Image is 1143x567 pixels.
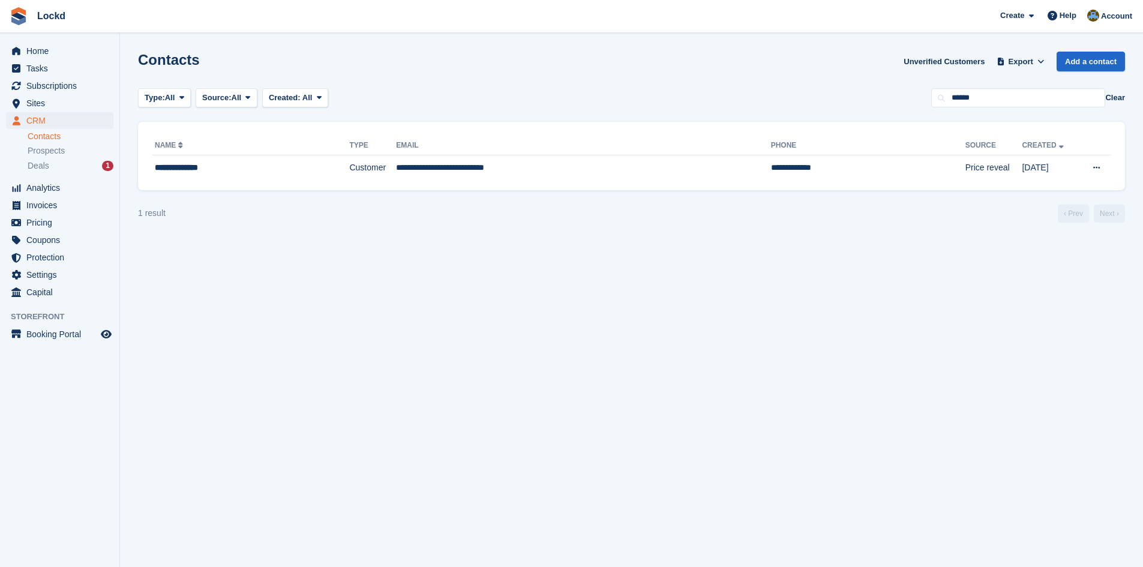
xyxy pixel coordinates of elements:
span: Source: [202,92,231,104]
span: All [302,93,313,102]
span: Export [1009,56,1033,68]
nav: Page [1055,205,1127,223]
td: Customer [349,155,396,181]
th: Phone [771,136,965,155]
a: Deals 1 [28,160,113,172]
a: Next [1094,205,1125,223]
span: Tasks [26,60,98,77]
button: Clear [1105,92,1125,104]
span: Type: [145,92,165,104]
span: Created: [269,93,301,102]
span: Account [1101,10,1132,22]
a: Name [155,141,185,149]
a: menu [6,214,113,231]
a: Created [1022,141,1066,149]
span: Help [1060,10,1076,22]
a: menu [6,326,113,343]
span: Booking Portal [26,326,98,343]
span: Create [1000,10,1024,22]
a: menu [6,179,113,196]
span: Home [26,43,98,59]
a: menu [6,284,113,301]
span: Sites [26,95,98,112]
a: Contacts [28,131,113,142]
a: Preview store [99,327,113,341]
span: Deals [28,160,49,172]
a: menu [6,43,113,59]
span: Analytics [26,179,98,196]
button: Type: All [138,88,191,108]
button: Created: All [262,88,328,108]
th: Email [396,136,770,155]
a: Prospects [28,145,113,157]
a: menu [6,249,113,266]
div: 1 result [138,207,166,220]
span: Pricing [26,214,98,231]
span: Capital [26,284,98,301]
span: CRM [26,112,98,129]
span: Coupons [26,232,98,248]
span: Subscriptions [26,77,98,94]
img: stora-icon-8386f47178a22dfd0bd8f6a31ec36ba5ce8667c1dd55bd0f319d3a0aa187defe.svg [10,7,28,25]
button: Source: All [196,88,257,108]
a: Previous [1058,205,1089,223]
a: menu [6,266,113,283]
td: [DATE] [1022,155,1078,181]
a: menu [6,95,113,112]
button: Export [994,52,1047,71]
th: Type [349,136,396,155]
a: menu [6,112,113,129]
td: Price reveal [965,155,1022,181]
a: Unverified Customers [899,52,989,71]
a: menu [6,77,113,94]
h1: Contacts [138,52,200,68]
span: All [232,92,242,104]
a: Add a contact [1057,52,1125,71]
span: Protection [26,249,98,266]
img: Paul Budding [1087,10,1099,22]
span: All [165,92,175,104]
span: Prospects [28,145,65,157]
span: Settings [26,266,98,283]
a: menu [6,60,113,77]
th: Source [965,136,1022,155]
a: menu [6,232,113,248]
span: Storefront [11,311,119,323]
a: Lockd [32,6,70,26]
span: Invoices [26,197,98,214]
div: 1 [102,161,113,171]
a: menu [6,197,113,214]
